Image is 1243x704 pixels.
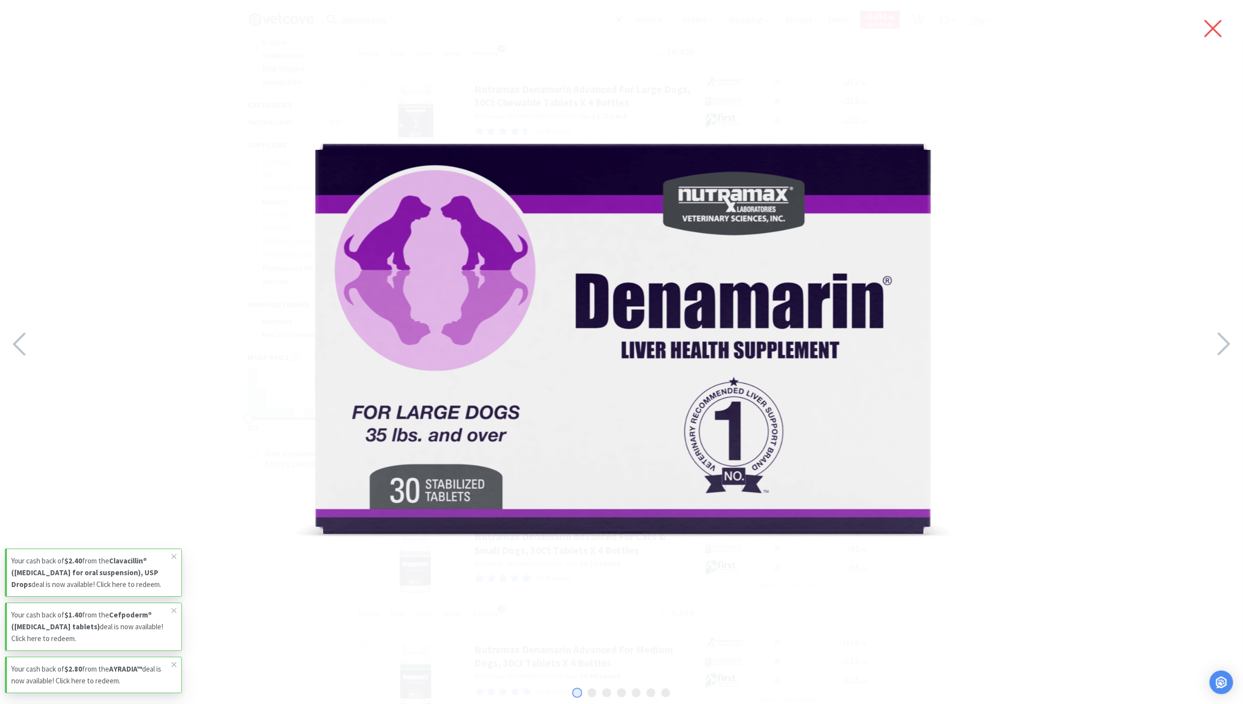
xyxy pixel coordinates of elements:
[11,663,172,687] p: Your cash back of from the deal is now available! Click here to redeem.
[602,687,612,697] button: 3
[11,556,158,589] strong: Clavacillin® ([MEDICAL_DATA] for oral suspension), USP Drops
[646,687,656,697] button: 6
[632,687,641,697] button: 5
[1210,671,1233,694] div: Open Intercom Messenger
[64,556,82,565] strong: $2.40
[587,687,597,697] button: 2
[573,687,582,697] button: 1
[294,22,949,677] img: b592be57f54f49769eec886477558ffb.png
[617,687,627,697] button: 4
[11,555,172,590] p: Your cash back of from the deal is now available! Click here to redeem.
[109,664,142,674] strong: AYRADIA™
[64,610,82,619] strong: $1.40
[64,664,82,674] strong: $2.80
[11,609,172,645] p: Your cash back of from the deal is now available! Click here to redeem.
[661,687,671,697] button: 7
